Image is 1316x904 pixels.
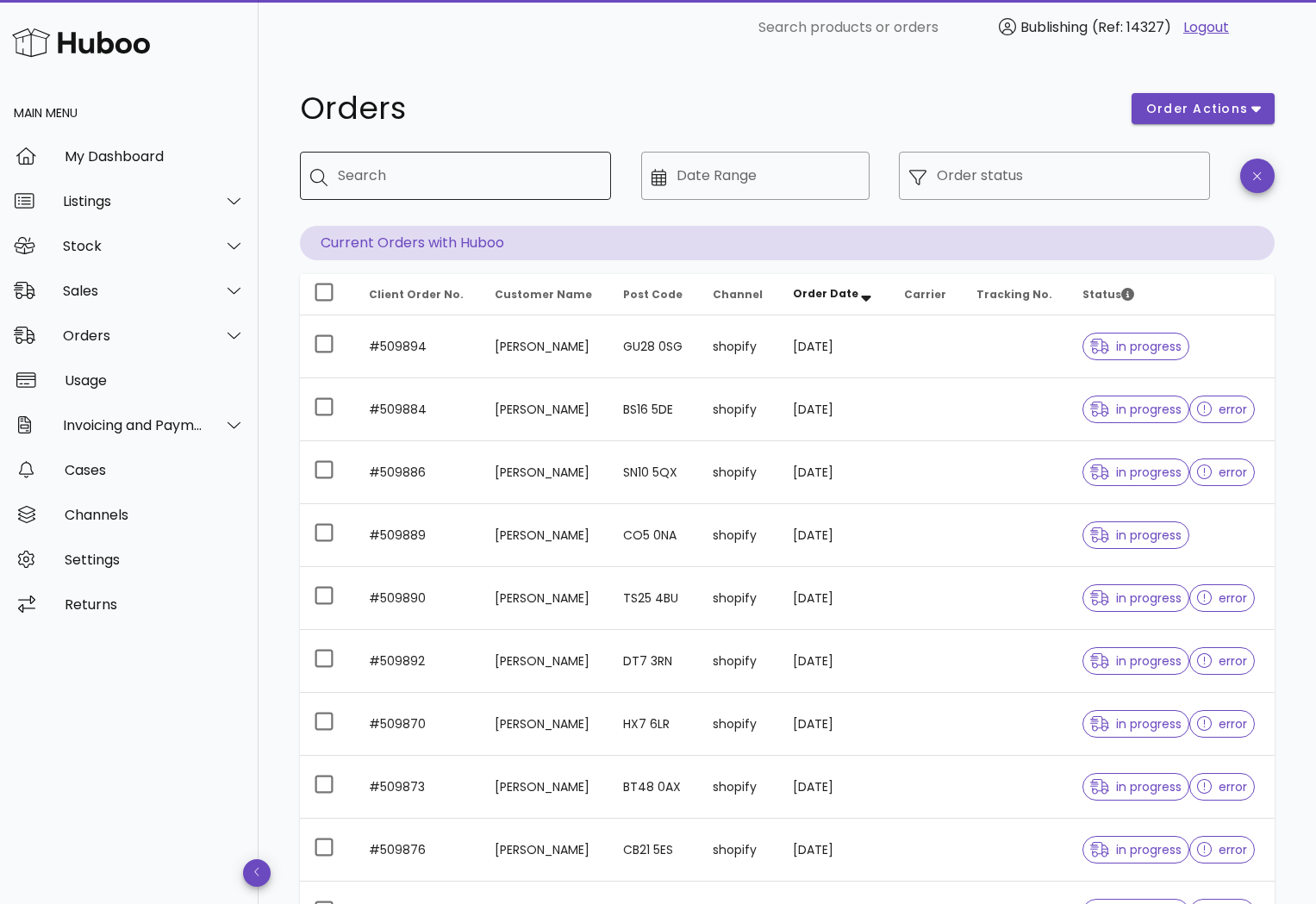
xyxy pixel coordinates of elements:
[481,567,609,630] td: [PERSON_NAME]
[699,504,779,567] td: shopify
[713,287,763,302] span: Channel
[481,819,609,882] td: [PERSON_NAME]
[699,567,779,630] td: shopify
[481,274,609,315] th: Customer Name
[1197,466,1248,478] span: error
[1145,100,1249,118] span: order actions
[779,819,891,882] td: [DATE]
[1197,403,1248,415] span: error
[779,378,891,441] td: [DATE]
[355,756,481,819] td: #509873
[1090,844,1182,856] span: in progress
[63,327,203,344] div: Orders
[65,148,245,165] div: My Dashboard
[609,378,699,441] td: BS16 5DE
[65,596,245,613] div: Returns
[481,315,609,378] td: [PERSON_NAME]
[699,819,779,882] td: shopify
[300,226,1275,260] p: Current Orders with Huboo
[1197,655,1248,667] span: error
[355,693,481,756] td: #509870
[976,287,1052,302] span: Tracking No.
[1082,287,1134,302] span: Status
[1132,93,1275,124] button: order actions
[699,756,779,819] td: shopify
[623,287,683,302] span: Post Code
[779,504,891,567] td: [DATE]
[779,274,891,315] th: Order Date: Sorted descending. Activate to remove sorting.
[779,756,891,819] td: [DATE]
[779,567,891,630] td: [DATE]
[1090,529,1182,541] span: in progress
[609,567,699,630] td: TS25 4BU
[300,93,1111,124] h1: Orders
[355,378,481,441] td: #509884
[355,441,481,504] td: #509886
[699,274,779,315] th: Channel
[699,693,779,756] td: shopify
[63,283,203,299] div: Sales
[609,315,699,378] td: GU28 0SG
[1197,592,1248,604] span: error
[699,378,779,441] td: shopify
[495,287,592,302] span: Customer Name
[1197,781,1248,793] span: error
[63,417,203,433] div: Invoicing and Payments
[369,287,464,302] span: Client Order No.
[699,441,779,504] td: shopify
[1183,17,1229,38] a: Logout
[63,193,203,209] div: Listings
[779,693,891,756] td: [DATE]
[1020,17,1088,37] span: Bublishing
[609,441,699,504] td: SN10 5QX
[65,507,245,523] div: Channels
[355,819,481,882] td: #509876
[1090,340,1182,352] span: in progress
[481,504,609,567] td: [PERSON_NAME]
[1197,718,1248,730] span: error
[481,693,609,756] td: [PERSON_NAME]
[779,630,891,693] td: [DATE]
[481,756,609,819] td: [PERSON_NAME]
[355,630,481,693] td: #509892
[1197,844,1248,856] span: error
[1090,466,1182,478] span: in progress
[1090,403,1182,415] span: in progress
[481,630,609,693] td: [PERSON_NAME]
[699,315,779,378] td: shopify
[1090,718,1182,730] span: in progress
[609,693,699,756] td: HX7 6LR
[481,378,609,441] td: [PERSON_NAME]
[1090,592,1182,604] span: in progress
[65,552,245,568] div: Settings
[609,630,699,693] td: DT7 3RN
[12,24,150,61] img: Huboo Logo
[779,315,891,378] td: [DATE]
[65,462,245,478] div: Cases
[699,630,779,693] td: shopify
[65,372,245,389] div: Usage
[609,274,699,315] th: Post Code
[1092,17,1171,37] span: (Ref: 14327)
[609,819,699,882] td: CB21 5ES
[963,274,1069,315] th: Tracking No.
[890,274,962,315] th: Carrier
[793,286,858,301] span: Order Date
[355,274,481,315] th: Client Order No.
[1069,274,1275,315] th: Status
[904,287,946,302] span: Carrier
[355,315,481,378] td: #509894
[609,756,699,819] td: BT48 0AX
[63,238,203,254] div: Stock
[609,504,699,567] td: CO5 0NA
[355,504,481,567] td: #509889
[481,441,609,504] td: [PERSON_NAME]
[355,567,481,630] td: #509890
[1090,781,1182,793] span: in progress
[779,441,891,504] td: [DATE]
[1090,655,1182,667] span: in progress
